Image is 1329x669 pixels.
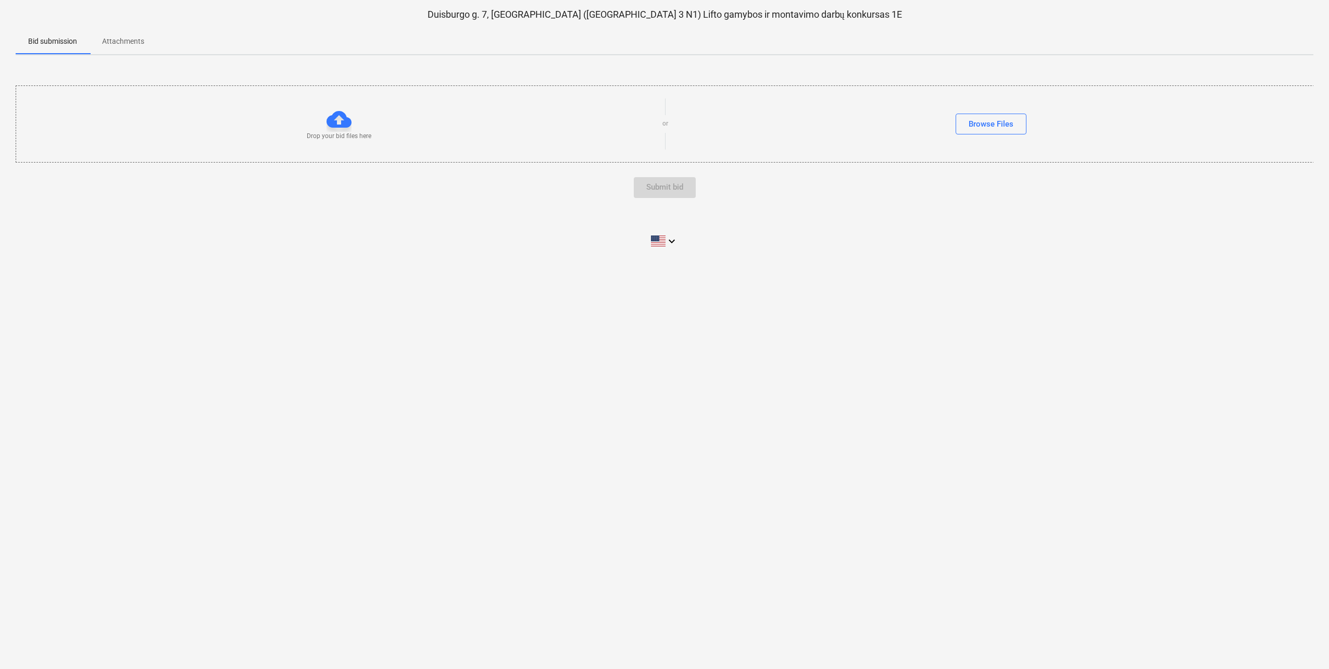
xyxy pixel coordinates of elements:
[307,132,371,141] p: Drop your bid files here
[956,114,1026,134] button: Browse Files
[16,8,1313,21] p: Duisburgo g. 7, [GEOGRAPHIC_DATA] ([GEOGRAPHIC_DATA] 3 N1) Lifto gamybos ir montavimo darbų konku...
[16,85,1314,162] div: Drop your bid files hereorBrowse Files
[969,117,1013,131] div: Browse Files
[662,119,668,128] p: or
[666,235,678,247] i: keyboard_arrow_down
[102,36,144,47] p: Attachments
[28,36,77,47] p: Bid submission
